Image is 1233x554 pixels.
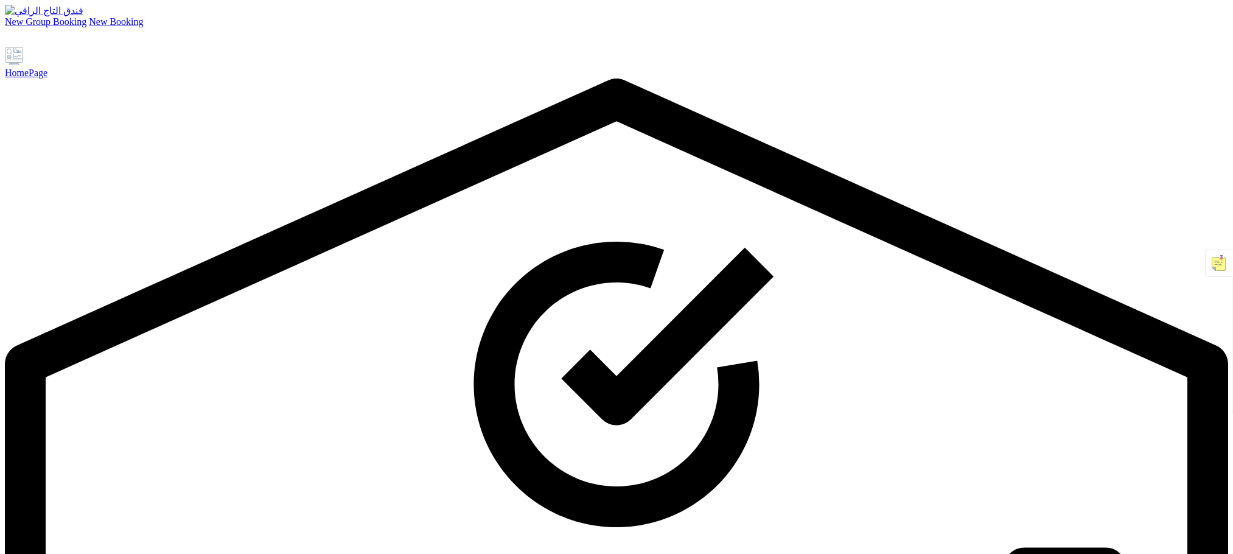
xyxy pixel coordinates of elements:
[41,36,55,46] a: Staff feedback
[5,36,21,46] a: Support
[5,47,1228,79] a: HomePage
[89,16,143,27] a: New Booking
[5,5,83,16] img: فندق التاج الراقي
[5,68,1228,79] div: HomePage
[5,5,1228,16] a: فندق التاج الراقي
[5,16,86,27] a: New Group Booking
[23,36,39,46] a: Settings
